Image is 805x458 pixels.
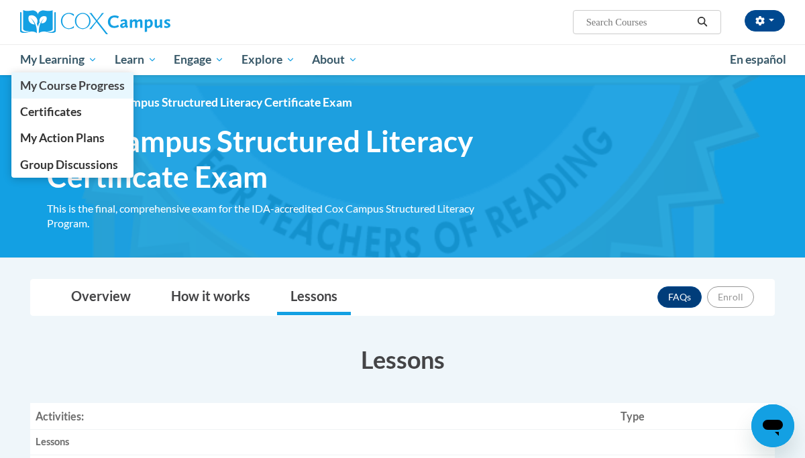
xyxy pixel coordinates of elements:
span: Engage [174,52,224,68]
a: FAQs [657,286,702,308]
a: My Learning [11,44,106,75]
span: Certificates [20,105,82,119]
a: How it works [158,280,264,315]
a: Engage [165,44,233,75]
h3: Lessons [30,343,775,376]
span: En español [730,52,786,66]
span: Learn [115,52,157,68]
div: Main menu [10,44,795,75]
a: Lessons [277,280,351,315]
a: Explore [233,44,304,75]
div: This is the final, comprehensive exam for the IDA-accredited Cox Campus Structured Literacy Program. [47,201,510,231]
span: Cox Campus Structured Literacy Certificate Exam [94,95,352,109]
span: My Course Progress [20,78,125,93]
th: Type [615,403,775,430]
button: Account Settings [745,10,785,32]
span: Group Discussions [20,158,118,172]
a: My Course Progress [11,72,133,99]
a: About [304,44,367,75]
a: En español [721,46,795,74]
iframe: Button to launch messaging window, conversation in progress [751,404,794,447]
a: Cox Campus [20,10,262,34]
a: Learn [106,44,166,75]
a: My Action Plans [11,125,133,151]
input: Search Courses [585,14,692,30]
button: Enroll [707,286,754,308]
button: Search [692,14,712,30]
span: My Learning [20,52,97,68]
th: Activities: [30,403,615,430]
a: Overview [58,280,144,315]
a: Group Discussions [11,152,133,178]
span: About [312,52,358,68]
span: Explore [241,52,295,68]
div: Lessons [36,435,610,449]
img: Cox Campus [20,10,170,34]
span: My Action Plans [20,131,105,145]
a: Certificates [11,99,133,125]
span: Cox Campus Structured Literacy Certificate Exam [47,123,510,194]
